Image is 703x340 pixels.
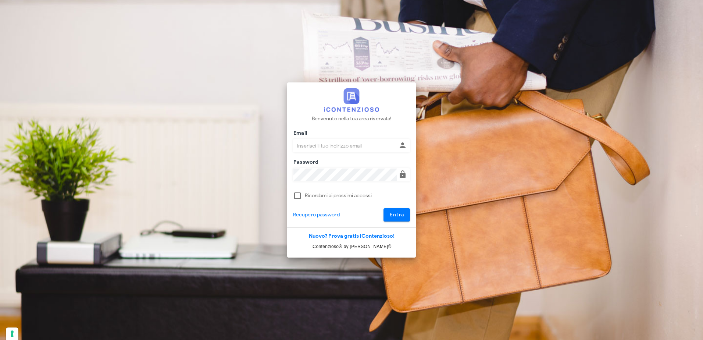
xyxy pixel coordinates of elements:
[309,233,395,239] a: Nuovo? Prova gratis iContenzioso!
[305,192,410,199] label: Ricordami ai prossimi accessi
[293,211,340,219] a: Recupero password
[291,130,307,137] label: Email
[383,208,410,222] button: Entra
[312,115,392,123] p: Benvenuto nella tua area riservata!
[287,243,416,250] p: iContenzioso® by [PERSON_NAME]©
[389,212,404,218] span: Entra
[6,327,18,340] button: Le tue preferenze relative al consenso per le tecnologie di tracciamento
[293,139,397,152] input: Inserisci il tuo indirizzo email
[291,159,319,166] label: Password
